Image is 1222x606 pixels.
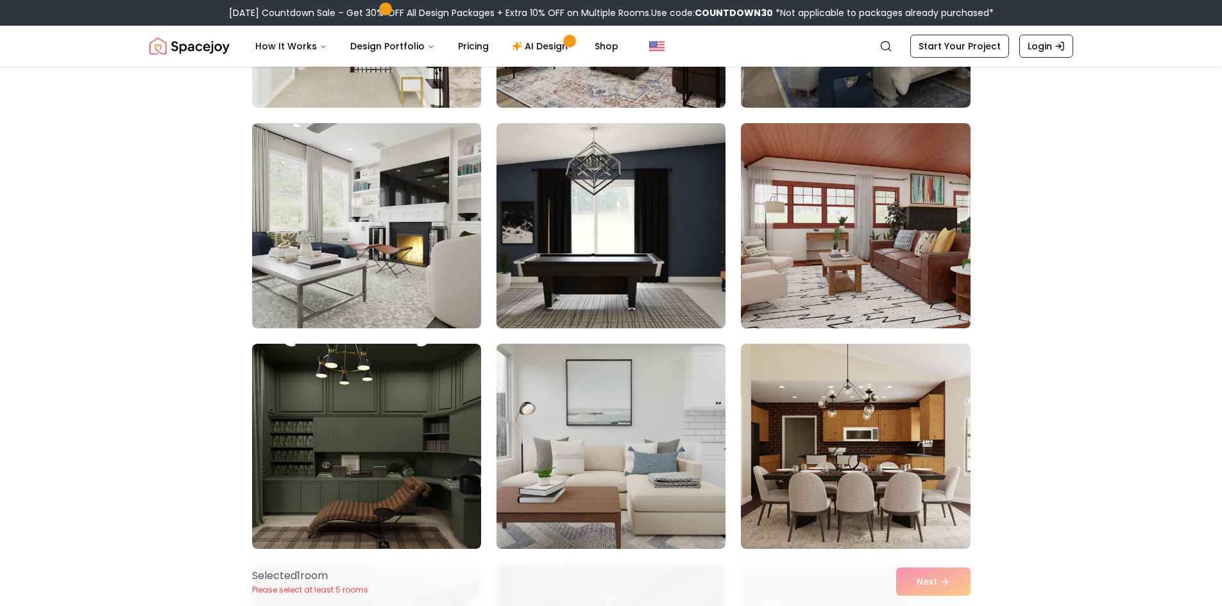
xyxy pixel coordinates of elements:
[252,585,368,595] p: Please select at least 5 rooms
[229,6,994,19] div: [DATE] Countdown Sale – Get 30% OFF All Design Packages + Extra 10% OFF on Multiple Rooms.
[245,33,629,59] nav: Main
[695,6,773,19] b: COUNTDOWN30
[149,26,1073,67] nav: Global
[502,33,582,59] a: AI Design
[340,33,445,59] button: Design Portfolio
[252,123,481,328] img: Room room-16
[496,123,726,328] img: Room room-17
[910,35,1009,58] a: Start Your Project
[773,6,994,19] span: *Not applicable to packages already purchased*
[584,33,629,59] a: Shop
[252,568,368,584] p: Selected 1 room
[448,33,499,59] a: Pricing
[741,344,970,549] img: Room room-21
[252,344,481,549] img: Room room-19
[651,6,773,19] span: Use code:
[1019,35,1073,58] a: Login
[245,33,337,59] button: How It Works
[649,38,665,54] img: United States
[149,33,230,59] a: Spacejoy
[149,33,230,59] img: Spacejoy Logo
[496,344,726,549] img: Room room-20
[741,123,970,328] img: Room room-18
